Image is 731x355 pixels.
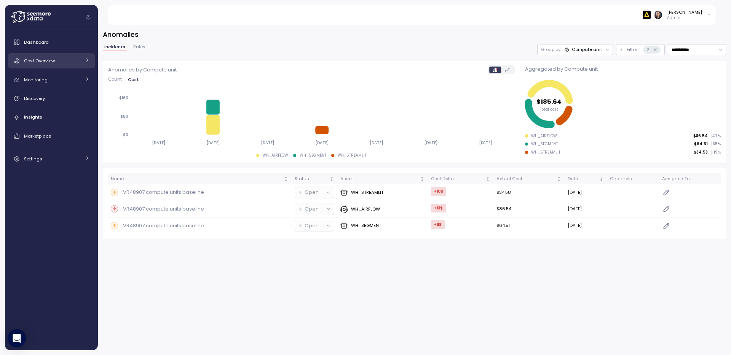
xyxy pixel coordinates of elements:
[616,44,665,55] button: Filter2
[627,46,638,54] p: Filter
[262,153,288,158] div: WH_AIRFLOW
[420,176,425,182] div: Not sorted
[300,153,326,158] div: WH_SEGMENT
[133,45,145,49] span: Rules
[104,45,125,49] span: Incidents
[316,140,329,145] tspan: [DATE]
[123,205,204,213] p: VR48907 compute units baseline
[305,189,319,196] p: Open
[8,91,95,106] a: Discovery
[123,222,204,230] p: VR48907 compute units baseline
[24,77,48,83] span: Monitoring
[531,133,557,139] div: WH_AIRFLOW
[428,173,493,184] th: Cost DeltaNot sorted
[654,11,662,19] img: ACg8ocI2dL-zei04f8QMW842o_HSSPOvX6ScuLi9DAmwXc53VPYQOcs=s96-c
[262,140,275,145] tspan: [DATE]
[431,176,484,182] div: Cost Delta
[120,114,128,119] tspan: $80
[565,201,607,218] td: [DATE]
[431,220,445,229] div: +11 $
[108,173,292,184] th: NameNot sorted
[8,35,95,50] a: Dashboard
[152,140,165,145] tspan: [DATE]
[431,204,446,212] div: +13 $
[565,184,607,201] td: [DATE]
[556,176,562,182] div: Not sorted
[83,14,93,20] button: Collapse navigation
[283,176,289,182] div: Not sorted
[103,30,726,39] h3: Anomalies
[24,133,51,139] span: Marketplace
[119,95,128,100] tspan: $160
[123,189,204,196] p: VR48907 compute units baseline
[351,189,383,195] p: WH_STREAMLIT
[493,173,565,184] th: Actual CostNot sorted
[540,107,558,112] tspan: Total cost
[496,176,555,182] div: Actual Cost
[24,58,55,64] span: Cost Overview
[493,184,565,201] td: $34.58
[712,141,721,147] p: 35 %
[525,65,721,73] p: Aggregated by Compute unit
[662,176,718,182] div: Assigned To
[8,329,26,347] div: Open Intercom Messenger
[531,150,560,155] div: WH_STREAMLIT
[337,153,367,158] div: WH_STREAMLIT
[305,222,319,230] p: Open
[295,203,334,214] button: Open
[693,133,708,139] p: $86.54
[694,141,708,147] p: $64.51
[8,110,95,125] a: Insights
[329,176,334,182] div: Not sorted
[531,141,558,147] div: WH_SEGMENT
[643,11,651,19] img: 6628aa71fabf670d87b811be.PNG
[8,72,95,87] a: Monitoring
[24,39,49,45] span: Dashboard
[8,128,95,144] a: Marketplace
[599,176,604,182] div: Sorted descending
[128,78,139,82] span: Cost
[480,140,493,145] tspan: [DATE]
[108,77,122,81] span: Count
[493,217,565,234] td: $64.51
[8,151,95,166] a: Settings
[568,176,597,182] div: Date
[295,187,334,198] button: Open
[610,176,656,182] div: Channels
[541,46,561,52] p: Group by:
[295,176,328,182] div: Status
[694,150,708,155] p: $34.58
[295,220,334,231] button: Open
[371,140,384,145] tspan: [DATE]
[340,176,418,182] div: Asset
[493,201,565,218] td: $86.54
[24,156,42,162] span: Settings
[123,132,128,137] tspan: $0
[8,53,95,68] a: Cost Overview
[425,140,439,145] tspan: [DATE]
[111,176,282,182] div: Name
[536,97,562,106] tspan: $185.64
[667,15,702,21] p: Admin
[108,66,177,74] p: Anomalies by Compute unit
[305,205,319,213] p: Open
[24,114,42,120] span: Insights
[431,187,446,196] div: +10 $
[337,173,428,184] th: AssetNot sorted
[565,173,607,184] th: DateSorted descending
[351,222,381,228] p: WH_SEGMENT
[565,217,607,234] td: [DATE]
[572,46,602,52] div: Compute unit
[351,206,380,212] p: WH_AIRFLOW
[712,150,721,155] p: 19 %
[207,140,220,145] tspan: [DATE]
[667,9,702,15] div: [PERSON_NAME]
[292,173,337,184] th: StatusNot sorted
[646,46,650,54] p: 2
[712,133,721,139] p: 47 %
[485,176,490,182] div: Not sorted
[24,95,45,101] span: Discovery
